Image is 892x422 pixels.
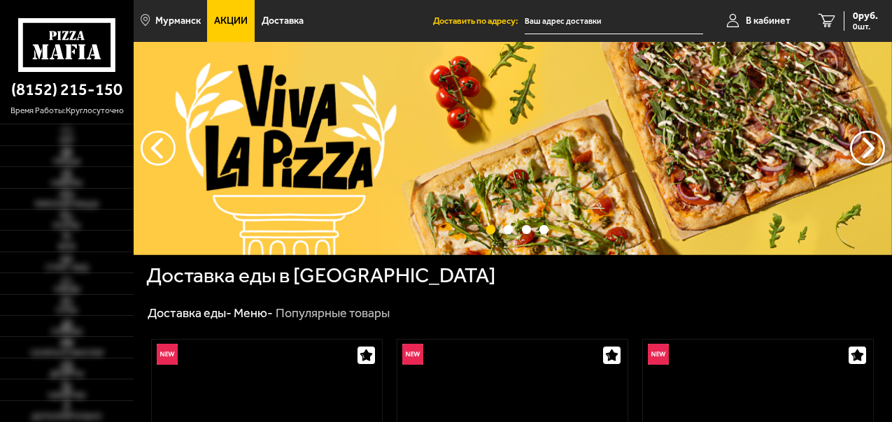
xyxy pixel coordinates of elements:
span: 0 шт. [853,22,878,31]
button: точки переключения [539,225,548,234]
span: В кабинет [746,16,791,26]
button: точки переключения [522,225,531,234]
a: Доставка еды- [148,305,232,321]
button: точки переключения [486,225,495,234]
input: Ваш адрес доставки [525,8,703,34]
img: Новинка [157,344,178,365]
span: Доставить по адресу: [433,17,525,26]
a: Меню- [234,305,273,321]
button: предыдущий [850,131,885,166]
span: Доставка [262,16,304,26]
span: Акции [214,16,248,26]
div: Популярные товары [276,305,390,321]
h1: Доставка еды в [GEOGRAPHIC_DATA] [146,265,495,286]
span: Мурманск [155,16,201,26]
img: Новинка [648,344,669,365]
button: точки переключения [504,225,513,234]
span: 0 руб. [853,11,878,21]
img: Новинка [402,344,423,365]
button: следующий [141,131,176,166]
